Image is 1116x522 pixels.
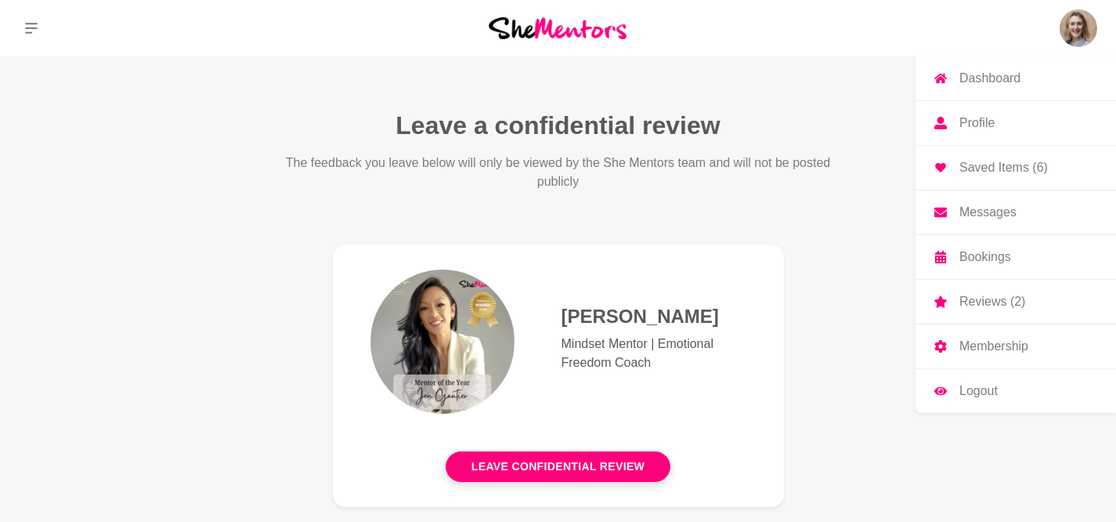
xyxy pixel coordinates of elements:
[959,251,1011,263] p: Bookings
[959,206,1017,219] p: Messages
[959,72,1020,85] p: Dashboard
[1060,9,1097,47] a: Victoria WilsonDashboardProfileSaved Items (6)MessagesBookingsReviews (2)MembershipLogout
[916,56,1116,100] a: Dashboard
[562,305,746,328] h4: [PERSON_NAME]
[916,190,1116,234] a: Messages
[395,110,720,141] h1: Leave a confidential review
[959,161,1048,174] p: Saved Items (6)
[959,295,1025,308] p: Reviews (2)
[489,17,627,38] img: She Mentors Logo
[916,235,1116,279] a: Bookings
[916,101,1116,145] a: Profile
[959,385,998,397] p: Logout
[1060,9,1097,47] img: Victoria Wilson
[446,451,670,482] button: Leave confidential review
[959,340,1028,353] p: Membership
[916,146,1116,190] a: Saved Items (6)
[562,335,746,372] p: Mindset Mentor | Emotional Freedom Coach
[916,280,1116,324] a: Reviews (2)
[283,154,834,191] p: The feedback you leave below will only be viewed by the She Mentors team and will not be posted p...
[959,117,995,129] p: Profile
[333,245,784,507] a: [PERSON_NAME]Mindset Mentor | Emotional Freedom CoachLeave confidential review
